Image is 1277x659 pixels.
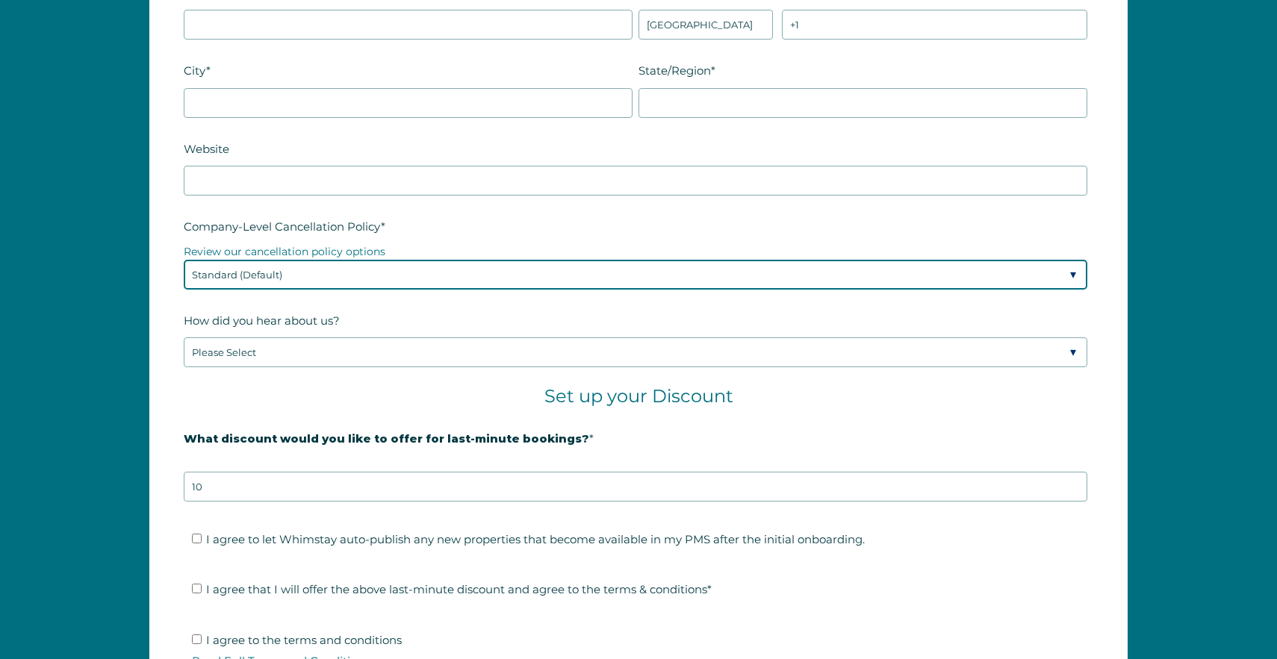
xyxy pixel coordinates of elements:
span: Website [184,137,229,160]
strong: What discount would you like to offer for last-minute bookings? [184,431,589,446]
span: I agree that I will offer the above last-minute discount and agree to the terms & conditions [206,582,712,596]
strong: 20% is recommended, minimum of 10% [184,457,417,470]
a: Review our cancellation policy options [184,245,385,258]
span: How did you hear about us? [184,309,340,332]
span: Company-Level Cancellation Policy [184,215,381,238]
input: I agree to the terms and conditionsRead Full Terms and Conditions* [192,634,202,644]
input: I agree to let Whimstay auto-publish any new properties that become available in my PMS after the... [192,534,202,543]
span: Set up your Discount [544,385,733,407]
span: State/Region [638,59,711,82]
span: I agree to let Whimstay auto-publish any new properties that become available in my PMS after the... [206,532,865,546]
input: I agree that I will offer the above last-minute discount and agree to the terms & conditions* [192,584,202,593]
span: City [184,59,206,82]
